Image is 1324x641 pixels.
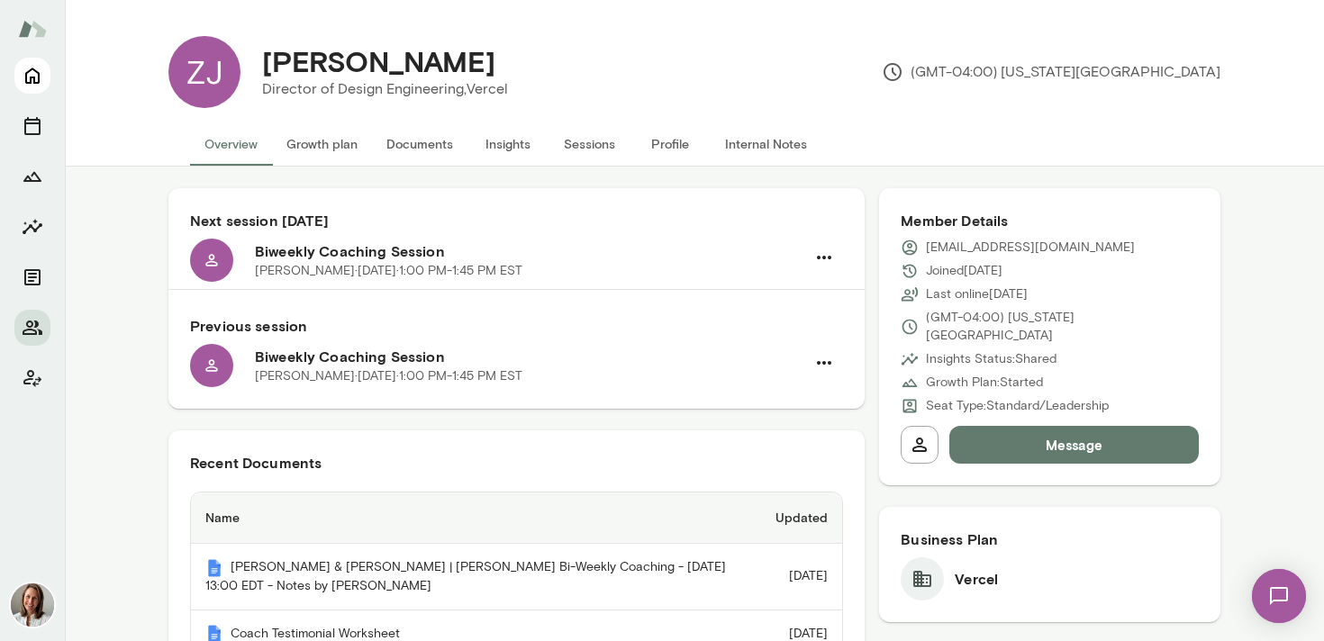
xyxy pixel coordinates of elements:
h6: Recent Documents [190,452,843,474]
button: Sessions [549,122,630,166]
h4: [PERSON_NAME] [262,44,495,78]
button: Internal Notes [711,122,821,166]
h6: Member Details [901,210,1199,231]
h6: Vercel [955,568,998,590]
button: Insights [14,209,50,245]
button: Profile [630,122,711,166]
th: [PERSON_NAME] & [PERSON_NAME] | [PERSON_NAME] Bi-Weekly Coaching - [DATE] 13:00 EDT - Notes by [P... [191,544,761,610]
p: [EMAIL_ADDRESS][DOMAIN_NAME] [926,239,1135,257]
p: (GMT-04:00) [US_STATE][GEOGRAPHIC_DATA] [926,309,1199,345]
h6: Business Plan [901,528,1199,550]
p: Growth Plan: Started [926,374,1043,392]
p: Director of Design Engineering, Vercel [262,78,508,100]
button: Documents [372,122,467,166]
h6: Next session [DATE] [190,210,843,231]
h6: Biweekly Coaching Session [255,346,805,367]
img: Andrea Mayendia [11,583,54,627]
p: Last online [DATE] [926,285,1028,303]
button: Insights [467,122,549,166]
td: [DATE] [761,544,842,610]
p: Insights Status: Shared [926,350,1056,368]
div: ZJ [168,36,240,108]
p: [PERSON_NAME] · [DATE] · 1:00 PM-1:45 PM EST [255,262,522,280]
button: Client app [14,360,50,396]
img: Mento [205,559,223,577]
p: Seat Type: Standard/Leadership [926,397,1109,415]
h6: Previous session [190,315,843,337]
button: Sessions [14,108,50,144]
h6: Biweekly Coaching Session [255,240,805,262]
th: Name [191,492,761,544]
p: (GMT-04:00) [US_STATE][GEOGRAPHIC_DATA] [882,61,1220,83]
img: Mento [18,12,47,46]
button: Members [14,310,50,346]
th: Updated [761,492,842,544]
button: Documents [14,259,50,295]
p: [PERSON_NAME] · [DATE] · 1:00 PM-1:45 PM EST [255,367,522,385]
button: Overview [190,122,272,166]
p: Joined [DATE] [926,262,1002,280]
button: Message [949,426,1199,464]
button: Home [14,58,50,94]
button: Growth plan [272,122,372,166]
button: Growth Plan [14,158,50,194]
